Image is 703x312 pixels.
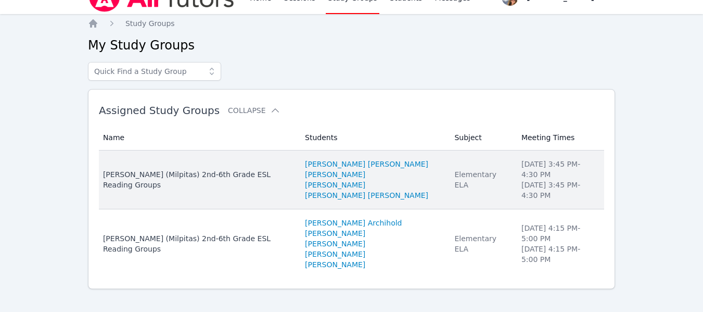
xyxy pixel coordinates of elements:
[454,169,508,190] div: Elementary ELA
[103,233,292,254] div: [PERSON_NAME] (Milpitas) 2nd-6th Grade ESL Reading Groups
[305,190,428,201] a: [PERSON_NAME] [PERSON_NAME]
[305,169,365,180] a: [PERSON_NAME]
[99,209,604,278] tr: [PERSON_NAME] (Milpitas) 2nd-6th Grade ESL Reading Groups[PERSON_NAME] Archihold [PERSON_NAME][PE...
[228,105,280,116] button: Collapse
[454,233,508,254] div: Elementary ELA
[521,180,598,201] li: [DATE] 3:45 PM - 4:30 PM
[515,125,604,151] th: Meeting Times
[305,218,442,239] a: [PERSON_NAME] Archihold [PERSON_NAME]
[88,62,221,81] input: Quick Find a Study Group
[99,104,220,117] span: Assigned Study Groups
[125,19,175,28] span: Study Groups
[103,169,292,190] div: [PERSON_NAME] (Milpitas) 2nd-6th Grade ESL Reading Groups
[521,159,598,180] li: [DATE] 3:45 PM - 4:30 PM
[448,125,515,151] th: Subject
[521,244,598,265] li: [DATE] 4:15 PM - 5:00 PM
[99,151,604,209] tr: [PERSON_NAME] (Milpitas) 2nd-6th Grade ESL Reading Groups[PERSON_NAME] [PERSON_NAME][PERSON_NAME]...
[305,249,365,259] a: [PERSON_NAME]
[88,18,615,29] nav: Breadcrumb
[305,239,365,249] a: [PERSON_NAME]
[305,180,365,190] a: [PERSON_NAME]
[99,125,299,151] th: Name
[305,159,428,169] a: [PERSON_NAME] [PERSON_NAME]
[305,259,365,270] a: [PERSON_NAME]
[521,223,598,244] li: [DATE] 4:15 PM - 5:00 PM
[88,37,615,54] h2: My Study Groups
[299,125,448,151] th: Students
[125,18,175,29] a: Study Groups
